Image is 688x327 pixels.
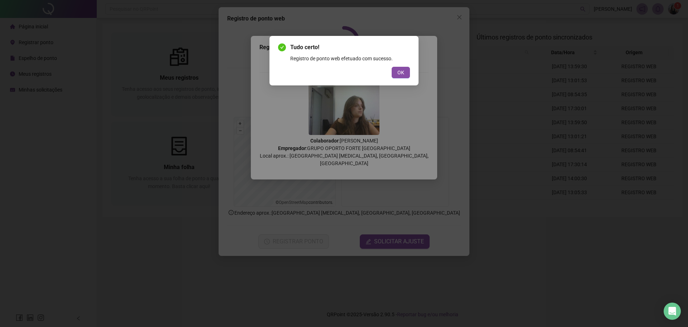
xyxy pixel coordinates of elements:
span: check-circle [278,43,286,51]
div: Registro de ponto web efetuado com sucesso. [290,55,410,62]
button: OK [392,67,410,78]
span: Tudo certo! [290,43,410,52]
span: OK [397,69,404,76]
div: Open Intercom Messenger [664,303,681,320]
